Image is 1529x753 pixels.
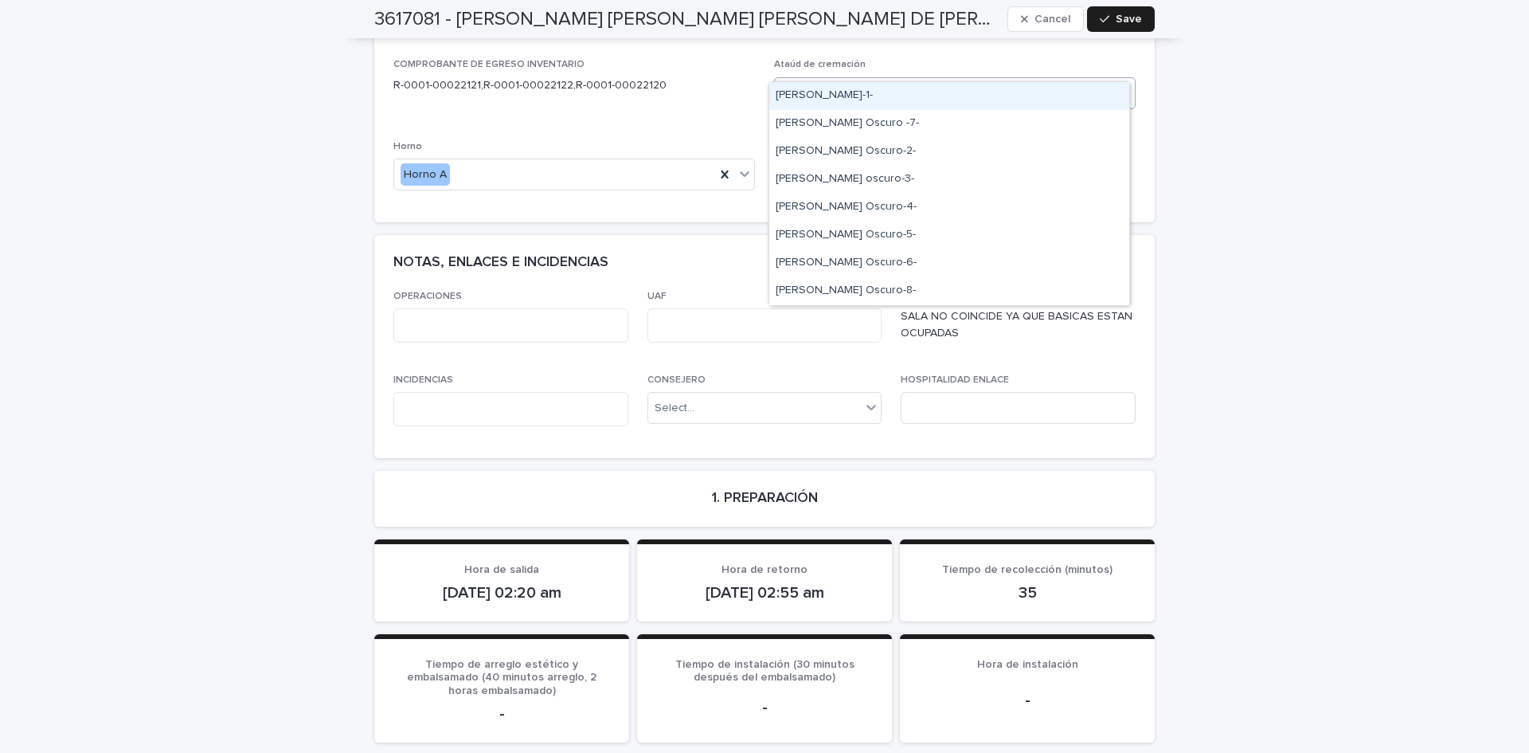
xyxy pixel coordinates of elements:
[769,138,1129,166] div: Norwood Oscuro-2-
[393,142,422,151] span: Horno
[712,490,818,508] h2: 1. PREPARACIÓN
[774,60,866,69] span: Ataúd de cremación
[1007,6,1084,32] button: Cancel
[919,691,1136,710] p: -
[901,375,1009,385] span: HOSPITALIDAD ENLACE
[374,8,1001,31] h2: 3617081 - [PERSON_NAME] [PERSON_NAME] [PERSON_NAME] DE [PERSON_NAME]
[769,222,1129,249] div: Norwood Oscuro-5-
[655,400,694,417] div: Select...
[977,659,1078,670] span: Hora de instalación
[393,375,453,385] span: INCIDENCIAS
[656,698,873,717] p: -
[769,194,1129,222] div: Norwood Oscuro-4-
[407,659,596,697] span: Tiempo de arreglo estético y embalsamado (40 minutos arreglo, 2 horas embalsamado)
[769,82,1129,110] div: Norwood Claro-1-
[647,292,667,301] span: UAF
[656,583,873,602] p: [DATE] 02:55 am
[401,163,450,186] div: Horno A
[393,77,755,94] p: R-0001-00022121,R-0001-00022122,R-0001-00022120
[919,583,1136,602] p: 35
[769,110,1129,138] div: Norwood Oscuro -7-
[393,254,608,272] h2: NOTAS, ENLACES E INCIDENCIAS
[675,659,854,684] span: Tiempo de instalación (30 minutos después del embalsamado)
[942,564,1113,575] span: Tiempo de recolección (minutos)
[769,249,1129,277] div: Norwood Oscuro-6-
[393,60,585,69] span: COMPROBANTE DE EGRESO INVENTARIO
[393,292,462,301] span: OPERACIONES
[647,375,706,385] span: CONSEJERO
[393,583,610,602] p: [DATE] 02:20 am
[1087,6,1155,32] button: Save
[901,308,1136,342] p: SALA NO COINCIDE YA QUE BASICAS ESTAN OCUPADAS
[769,277,1129,305] div: Norwood Oscuro-8-
[464,564,539,575] span: Hora de salida
[1034,14,1070,25] span: Cancel
[393,704,610,724] p: -
[721,564,808,575] span: Hora de retorno
[769,166,1129,194] div: Norwood oscuro-3-
[1116,14,1142,25] span: Save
